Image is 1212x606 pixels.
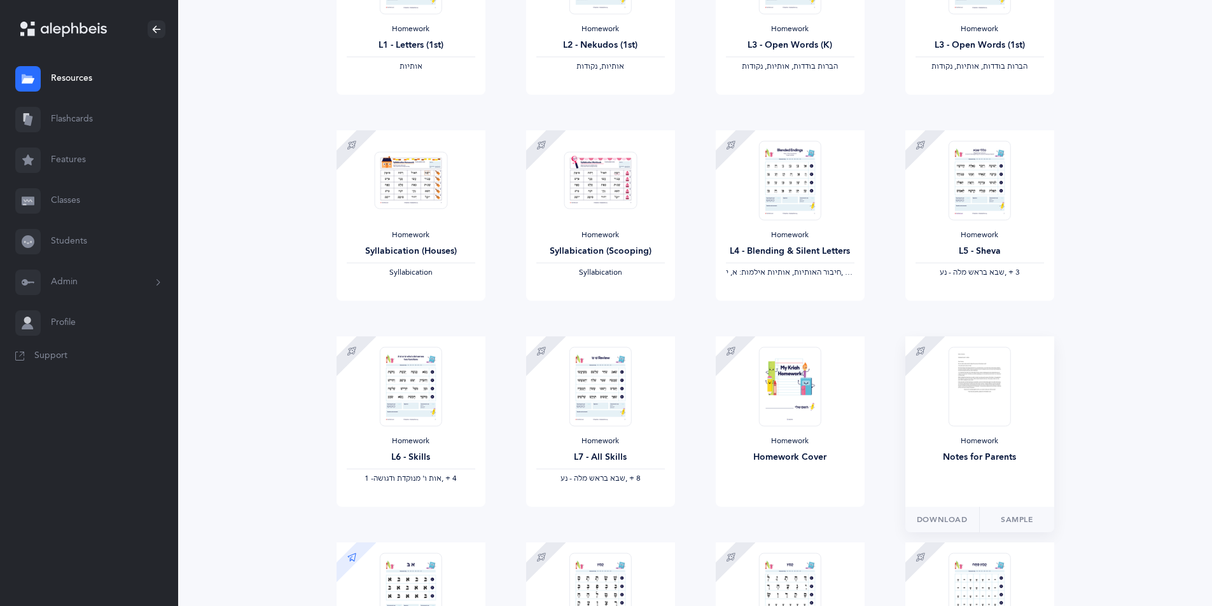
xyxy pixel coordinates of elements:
div: Homework [916,24,1044,34]
div: Homework [536,24,665,34]
img: Homework_Syllabication-EN_Red_Houses_EN_thumbnail_1724301135.png [374,151,447,209]
span: ‫אותיות, נקודות‬ [576,62,624,71]
div: L1 - Letters (1st) [347,39,475,52]
img: Homework_L7_AllSkills_R_EN_thumbnail_1741220438.png [569,347,631,426]
div: ‪, + 3‬ [916,268,1044,278]
div: Homework [347,24,475,34]
img: Notes_to_parents_thumbnail_1591126900.png [948,347,1010,426]
div: Notes for Parents [916,451,1044,464]
div: Homework [726,436,854,446]
img: Homework_L6_Skills_R_EN_thumbnail_1731264757.png [379,347,442,426]
div: Homework [916,436,1044,446]
div: L4 - Blending & Silent Letters [726,245,854,258]
div: Syllabication (Houses) [347,245,475,258]
img: Homework_L4_BlendingAndSilentLetters_R_EN_thumbnail_1731217887.png [758,141,821,220]
span: ‫שבא בראש מלה - נע‬ [561,474,625,483]
span: Download [917,514,968,525]
div: L2 - Nekudos (1st) [536,39,665,52]
img: Homework_L5_Sheva_R_EN_thumbnail_1754305392.png [948,141,1010,220]
div: L5 - Sheva [916,245,1044,258]
span: ‫אות ו' מנוקדת ודגושה‬ [373,474,442,483]
span: ‫שבא בראש מלה - נע‬ [940,268,1005,277]
div: Syllabication [536,268,665,278]
div: L3 - Open Words (1st) [916,39,1044,52]
span: ‫הברות בודדות, אותיות, נקודות‬ [931,62,1027,71]
div: Homework [536,436,665,446]
div: Syllabication [347,268,475,278]
img: Homework-Cover-EN_thumbnail_1597602968.png [758,347,821,426]
div: Homework [726,230,854,240]
div: Homework Cover [726,451,854,464]
div: L6 - Skills [347,451,475,464]
div: Homework [536,230,665,240]
div: ‪, + 4‬ [347,474,475,484]
span: ‫אותיות‬ [400,62,422,71]
img: Homework_Syllabication-EN_Red_Scooping_EN_thumbnail_1724301177.png [564,151,637,209]
span: Support [34,350,67,362]
div: Homework [916,230,1044,240]
div: ‪, + 1‬ [726,268,854,278]
div: Homework [347,436,475,446]
div: L3 - Open Words (K) [726,39,854,52]
div: ‪, + 8‬ [536,474,665,484]
span: ‫הברות בודדות, אותיות, נקודות‬ [742,62,838,71]
span: 1 - [365,474,373,483]
button: Download [905,507,980,532]
div: Syllabication (Scooping) [536,245,665,258]
span: ‫חיבור האותיות, אותיות אילמות: א, י‬ [726,268,841,277]
div: Homework [726,24,854,34]
div: Homework [347,230,475,240]
div: L7 - All Skills [536,451,665,464]
a: Sample [979,507,1054,532]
